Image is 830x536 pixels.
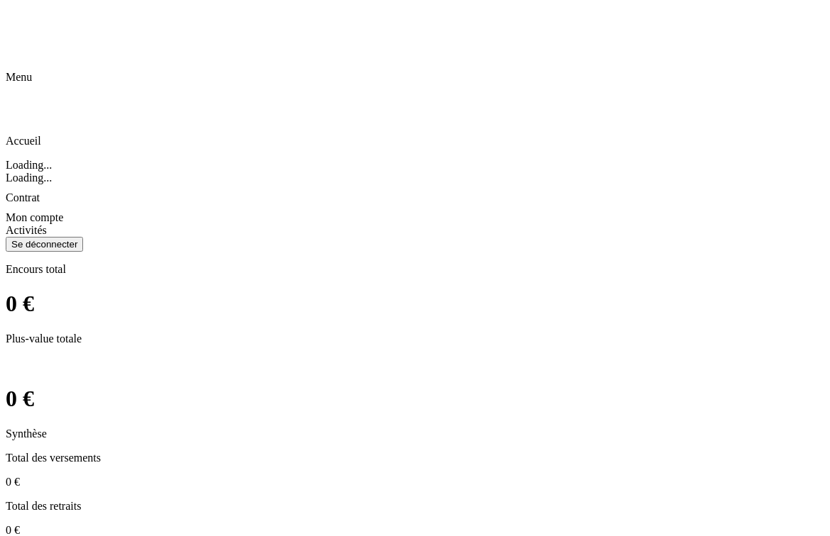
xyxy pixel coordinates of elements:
[11,239,77,250] div: Se déconnecter
[6,135,824,147] p: Accueil
[6,333,824,345] p: Plus-value totale
[6,211,63,223] span: Mon compte
[6,159,52,171] span: Loading...
[6,291,824,317] h1: 0 €
[6,224,47,236] span: Activités
[6,172,52,184] span: Loading...
[6,452,824,464] p: Total des versements
[6,104,824,147] div: Accueil
[6,428,824,440] p: Synthèse
[6,500,824,513] p: Total des retraits
[6,263,824,276] p: Encours total
[6,71,32,83] span: Menu
[6,191,40,203] span: Contrat
[6,237,83,252] button: Se déconnecter
[6,386,824,412] h1: 0 €
[6,476,824,488] p: 0 €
